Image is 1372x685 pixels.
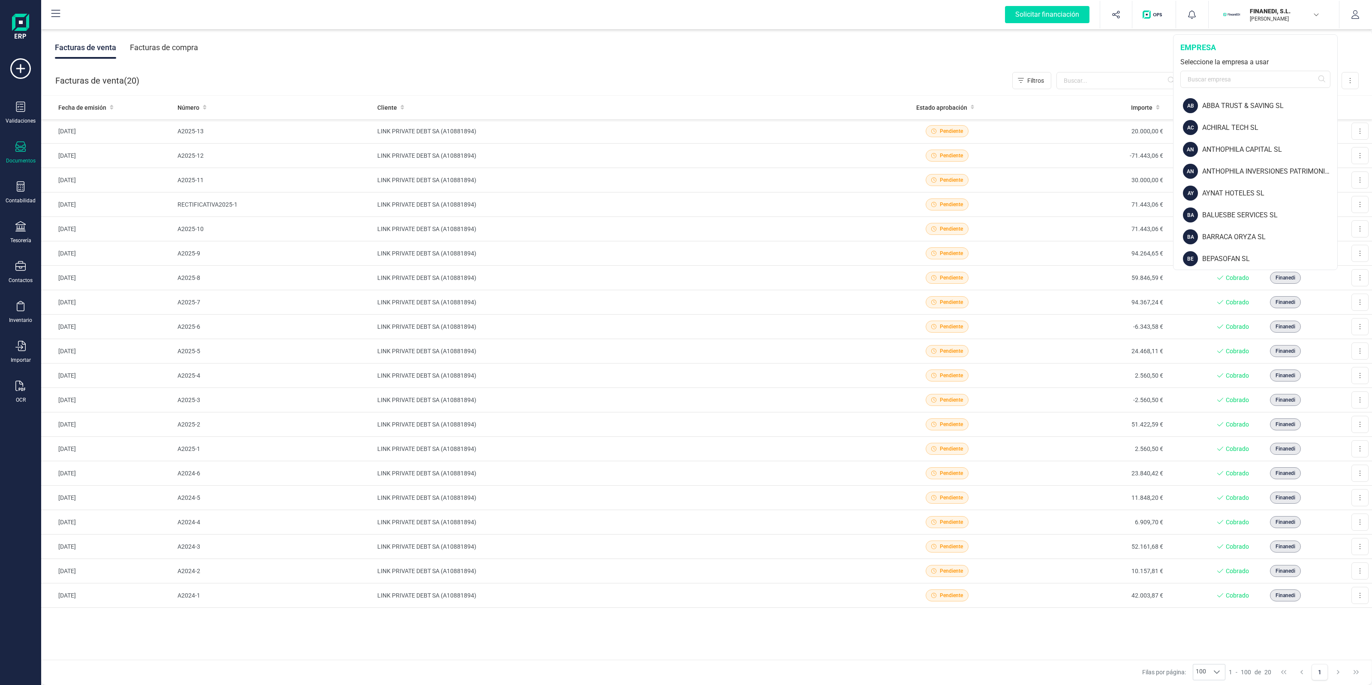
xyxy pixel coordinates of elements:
img: Logo de OPS [1143,10,1165,19]
span: 1 [1229,668,1232,676]
td: 11.848,20 € [1020,486,1166,510]
td: LINK PRIVATE DEBT SA (A10881894) [374,437,874,461]
td: LINK PRIVATE DEBT SA (A10881894) [374,388,874,412]
span: Filtros [1027,76,1044,85]
span: Cobrado [1226,420,1249,429]
td: A2025-10 [174,217,374,241]
span: Finanedi [1276,323,1295,330]
div: Importar [11,357,31,364]
td: A2024-3 [174,535,374,559]
td: A2025-6 [174,315,374,339]
span: Finanedi [1276,274,1295,282]
td: -2.560,50 € [1020,388,1166,412]
div: AC [1183,120,1198,135]
div: Validaciones [6,117,36,124]
div: Solicitar financiación [1005,6,1089,23]
span: de [1255,668,1261,676]
span: Pendiente [940,518,963,526]
p: FINANEDI, S.L. [1250,7,1318,15]
td: [DATE] [41,559,174,583]
td: [DATE] [41,290,174,315]
td: LINK PRIVATE DEBT SA (A10881894) [374,144,874,168]
td: LINK PRIVATE DEBT SA (A10881894) [374,339,874,364]
span: Pendiente [940,274,963,282]
span: 20 [127,75,136,87]
span: Cobrado [1226,273,1249,282]
span: Pendiente [940,592,963,599]
span: Cobrado [1226,469,1249,478]
span: Cobrado [1226,591,1249,600]
td: LINK PRIVATE DEBT SA (A10881894) [374,364,874,388]
img: Logo Finanedi [12,14,29,41]
button: Previous Page [1294,664,1310,680]
span: Pendiente [940,445,963,453]
span: Finanedi [1276,298,1295,306]
td: [DATE] [41,412,174,437]
td: [DATE] [41,217,174,241]
div: ANTHOPHILA CAPITAL SL [1202,144,1337,155]
div: Contabilidad [6,197,36,204]
span: Cobrado [1226,542,1249,551]
span: Finanedi [1276,421,1295,428]
td: A2025-2 [174,412,374,437]
div: BA [1183,229,1198,244]
span: Pendiente [940,152,963,159]
span: Cobrado [1226,298,1249,306]
td: 94.264,65 € [1020,241,1166,266]
td: [DATE] [41,192,174,217]
div: Facturas de venta [55,36,116,59]
td: [DATE] [41,535,174,559]
div: Inventario [9,317,32,324]
td: A2025-1 [174,437,374,461]
span: Pendiente [940,298,963,306]
span: Pendiente [940,201,963,208]
span: Finanedi [1276,347,1295,355]
div: AN [1183,142,1198,157]
div: BARRACA ORYZA SL [1202,232,1337,242]
span: Pendiente [940,567,963,575]
td: [DATE] [41,266,174,290]
td: A2024-5 [174,486,374,510]
td: -6.343,58 € [1020,315,1166,339]
td: 6.909,70 € [1020,510,1166,535]
span: Finanedi [1276,445,1295,453]
span: Número [178,103,199,112]
td: LINK PRIVATE DEBT SA (A10881894) [374,192,874,217]
td: LINK PRIVATE DEBT SA (A10881894) [374,461,874,486]
div: Documentos [6,157,36,164]
td: 2.560,50 € [1020,437,1166,461]
span: Pendiente [940,176,963,184]
span: 100 [1241,668,1251,676]
td: A2025-7 [174,290,374,315]
td: 20.000,00 € [1020,119,1166,144]
div: - [1229,668,1271,676]
td: -71.443,06 € [1020,144,1166,168]
span: Finanedi [1276,469,1295,477]
input: Buscar... [1056,72,1180,89]
td: [DATE] [41,583,174,608]
td: 71.443,06 € [1020,217,1166,241]
button: FIFINANEDI, S.L.[PERSON_NAME] [1219,1,1329,28]
span: Cobrado [1226,493,1249,502]
td: A2024-1 [174,583,374,608]
span: Pendiente [940,225,963,233]
td: A2025-11 [174,168,374,192]
button: Filtros [1012,72,1051,89]
span: Finanedi [1276,543,1295,550]
span: Pendiente [940,421,963,428]
span: Finanedi [1276,518,1295,526]
td: A2025-9 [174,241,374,266]
div: ANTHOPHILA INVERSIONES PATRIMONIALES SL [1202,166,1337,177]
div: ABBA TRUST & SAVING SL [1202,101,1337,111]
span: Finanedi [1276,396,1295,404]
span: Pendiente [940,494,963,502]
button: Page 1 [1312,664,1328,680]
td: [DATE] [41,119,174,144]
span: Cobrado [1226,347,1249,355]
button: Logo de OPS [1137,1,1170,28]
span: Finanedi [1276,372,1295,379]
td: A2025-3 [174,388,374,412]
p: [PERSON_NAME] [1250,15,1318,22]
div: BEPASOFAN SL [1202,254,1337,264]
span: Estado aprobación [916,103,967,112]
